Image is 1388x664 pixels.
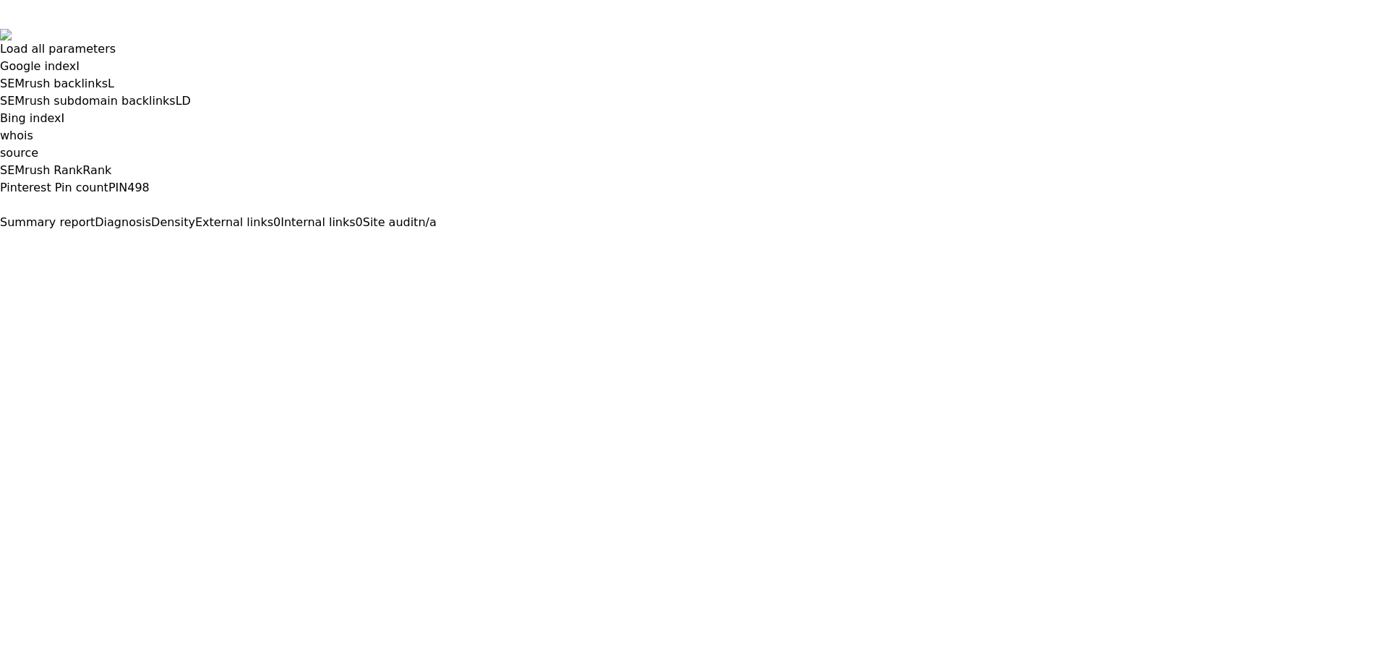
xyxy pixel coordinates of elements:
[108,77,114,90] span: L
[108,181,127,194] span: PIN
[273,215,280,229] span: 0
[151,215,195,229] span: Density
[195,215,273,229] span: External links
[95,215,151,229] span: Diagnosis
[82,163,111,177] span: Rank
[363,215,437,229] a: Site auditn/a
[363,215,419,229] span: Site audit
[127,181,150,194] a: 498
[176,94,191,108] span: LD
[280,215,355,229] span: Internal links
[418,215,436,229] span: n/a
[61,111,65,125] span: I
[76,59,80,73] span: I
[356,215,363,229] span: 0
